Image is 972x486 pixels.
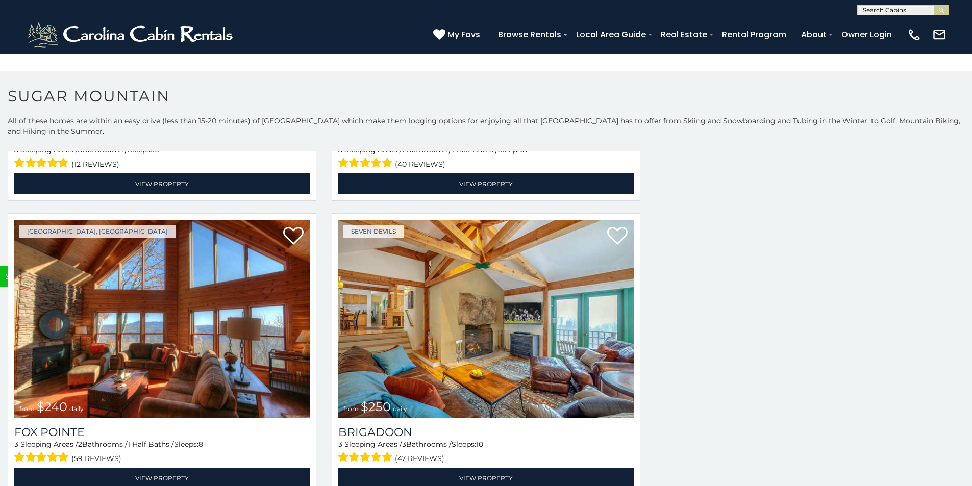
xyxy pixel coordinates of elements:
[19,225,176,238] a: [GEOGRAPHIC_DATA], [GEOGRAPHIC_DATA]
[19,405,35,413] span: from
[607,226,628,247] a: Add to favorites
[338,173,634,194] a: View Property
[493,25,566,43] a: Browse Rentals
[433,28,483,41] a: My Favs
[402,145,406,155] span: 2
[361,399,391,414] span: $250
[447,28,480,41] span: My Favs
[14,145,18,155] span: 5
[338,145,634,171] div: Sleeping Areas / Bathrooms / Sleeps:
[338,425,634,439] a: Brigadoon
[283,226,304,247] a: Add to favorites
[71,452,121,465] span: (59 reviews)
[71,158,119,171] span: (12 reviews)
[395,452,444,465] span: (47 reviews)
[14,220,310,418] img: Fox Pointe
[338,220,634,418] img: Brigadoon
[343,225,404,238] a: Seven Devils
[152,145,159,155] span: 10
[452,145,498,155] span: 1 Half Baths /
[717,25,791,43] a: Rental Program
[338,145,342,155] span: 3
[402,440,406,449] span: 3
[932,28,946,42] img: mail-regular-white.png
[14,440,18,449] span: 3
[37,399,67,414] span: $240
[395,158,445,171] span: (40 reviews)
[338,439,634,465] div: Sleeping Areas / Bathrooms / Sleeps:
[836,25,897,43] a: Owner Login
[656,25,712,43] a: Real Estate
[26,19,237,50] img: White-1-2.png
[78,440,82,449] span: 2
[128,440,174,449] span: 1 Half Baths /
[69,405,84,413] span: daily
[522,145,527,155] span: 8
[14,145,310,171] div: Sleeping Areas / Bathrooms / Sleeps:
[476,440,483,449] span: 10
[14,173,310,194] a: View Property
[907,28,921,42] img: phone-regular-white.png
[796,25,832,43] a: About
[343,405,359,413] span: from
[338,440,342,449] span: 3
[14,439,310,465] div: Sleeping Areas / Bathrooms / Sleeps:
[198,440,203,449] span: 8
[338,220,634,418] a: Brigadoon from $250 daily
[14,425,310,439] a: Fox Pointe
[14,220,310,418] a: Fox Pointe from $240 daily
[571,25,651,43] a: Local Area Guide
[78,145,82,155] span: 3
[393,405,407,413] span: daily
